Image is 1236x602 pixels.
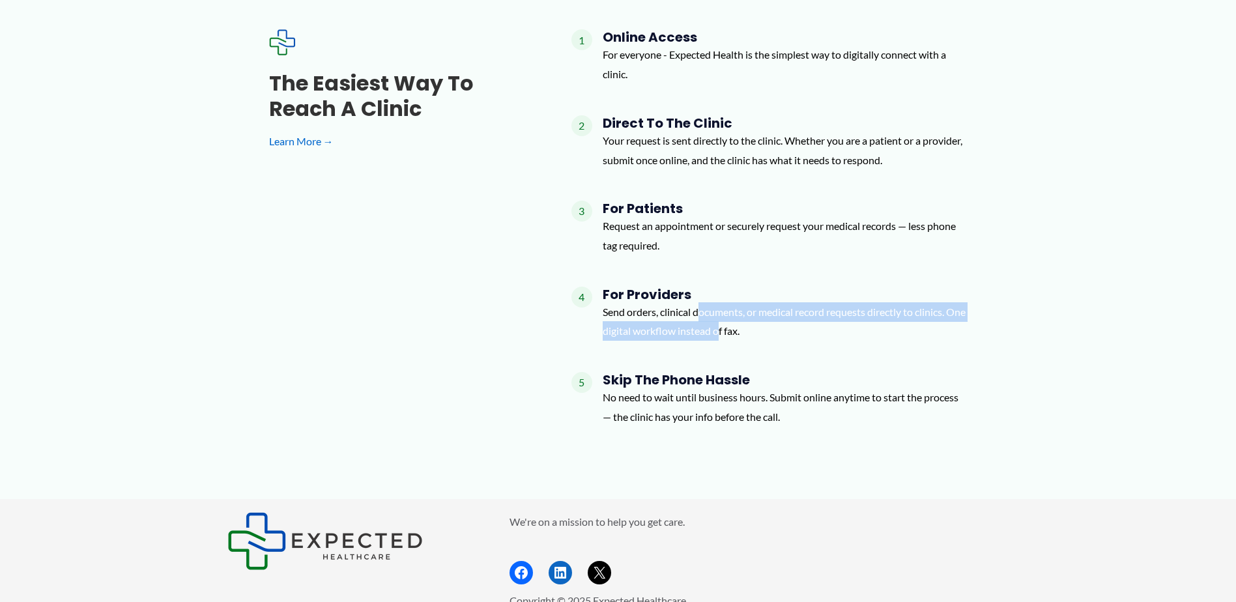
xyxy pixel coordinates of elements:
span: 2 [571,115,592,136]
span: 3 [571,201,592,222]
p: Request an appointment or securely request your medical records — less phone tag required. [603,216,968,255]
h4: Skip the Phone Hassle [603,372,968,388]
span: 5 [571,372,592,393]
aside: Footer Widget 1 [227,512,477,570]
a: Learn More → [269,132,530,151]
img: Expected Healthcare Logo - side, dark font, small [227,512,423,570]
h3: The Easiest Way to Reach a Clinic [269,71,530,121]
p: Your request is sent directly to the clinic. Whether you are a patient or a provider, submit once... [603,131,968,169]
p: No need to wait until business hours. Submit online anytime to start the process — the clinic has... [603,388,968,426]
h4: For Patients [603,201,968,216]
img: Expected Healthcare Logo [269,29,295,55]
p: Send orders, clinical documents, or medical record requests directly to clinics. One digital work... [603,302,968,341]
h4: Online Access [603,29,968,45]
p: For everyone - Expected Health is the simplest way to digitally connect with a clinic. [603,45,968,83]
span: 4 [571,287,592,308]
p: We're on a mission to help you get care. [510,512,1009,532]
aside: Footer Widget 2 [510,512,1009,584]
h4: For Providers [603,287,968,302]
h4: Direct to the Clinic [603,115,968,131]
span: 1 [571,29,592,50]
